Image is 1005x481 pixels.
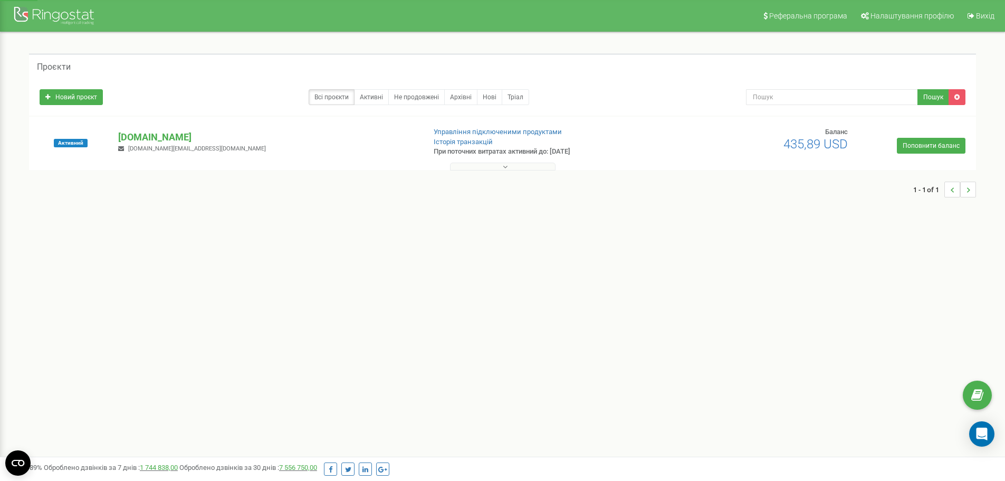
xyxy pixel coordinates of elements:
a: Активні [354,89,389,105]
a: Історія транзакцій [434,138,493,146]
h5: Проєкти [37,62,71,72]
button: Пошук [917,89,949,105]
a: Архівні [444,89,477,105]
a: Нові [477,89,502,105]
a: 1 744 838,00 [140,464,178,471]
a: 7 556 750,00 [279,464,317,471]
a: Управління підключеними продуктами [434,128,562,136]
span: Баланс [825,128,848,136]
a: Тріал [502,89,529,105]
span: Налаштування профілю [870,12,954,20]
span: Активний [54,139,88,147]
span: Вихід [976,12,994,20]
input: Пошук [746,89,918,105]
a: Поповнити баланс [897,138,965,154]
span: [DOMAIN_NAME][EMAIL_ADDRESS][DOMAIN_NAME] [128,145,266,152]
p: [DOMAIN_NAME] [118,130,416,144]
button: Open CMP widget [5,450,31,476]
span: Оброблено дзвінків за 30 днів : [179,464,317,471]
p: При поточних витратах активний до: [DATE] [434,147,653,157]
a: Всі проєкти [309,89,355,105]
span: Оброблено дзвінків за 7 днів : [44,464,178,471]
nav: ... [913,171,976,208]
div: Open Intercom Messenger [969,421,994,447]
a: Не продовжені [388,89,445,105]
a: Новий проєкт [40,89,103,105]
span: Реферальна програма [769,12,847,20]
span: 435,89 USD [783,137,848,152]
span: 1 - 1 of 1 [913,182,944,197]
